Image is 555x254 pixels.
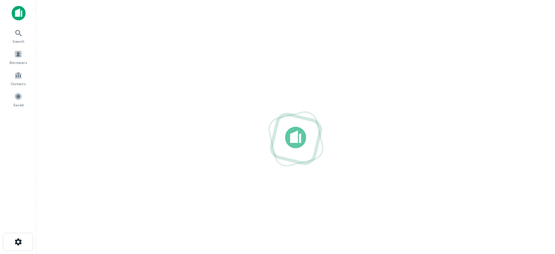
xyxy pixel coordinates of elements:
span: Borrowers [9,60,27,65]
span: Saved [13,102,24,108]
span: Contacts [11,81,26,87]
iframe: Chat Widget [519,196,555,231]
img: capitalize-icon.png [12,6,26,20]
span: Search [12,38,24,44]
a: Search [2,26,34,46]
a: Contacts [2,68,34,88]
a: Saved [2,90,34,109]
a: Borrowers [2,47,34,67]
